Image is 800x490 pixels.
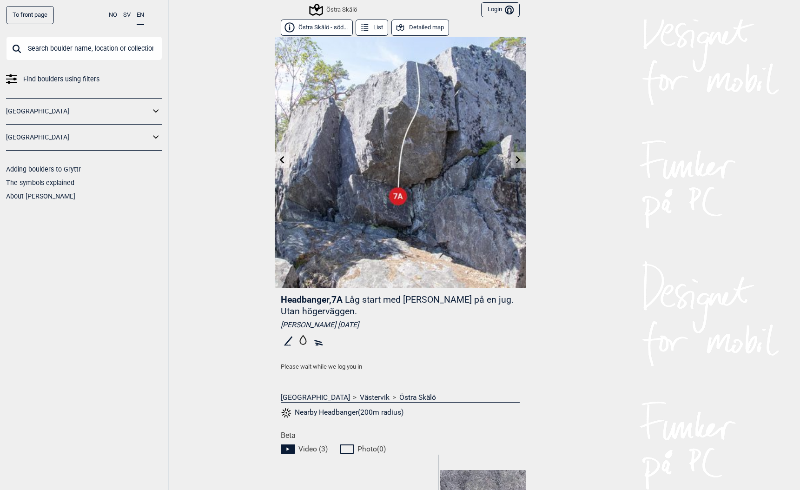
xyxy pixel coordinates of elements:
button: List [356,20,388,36]
p: Låg start med [PERSON_NAME] på en jug. Utan högerväggen. [281,294,514,317]
button: Östra Skälö - söd... [281,20,353,36]
a: [GEOGRAPHIC_DATA] [6,105,150,118]
a: Find boulders using filters [6,73,162,86]
button: Login [481,2,519,18]
a: Östra Skälö [399,393,436,402]
a: [GEOGRAPHIC_DATA] [281,393,350,402]
button: EN [137,6,144,25]
input: Search boulder name, location or collection [6,36,162,60]
span: Video ( 3 ) [298,444,328,454]
nav: > > [281,393,520,402]
span: Photo ( 0 ) [357,444,386,454]
a: The symbols explained [6,179,74,186]
button: NO [109,6,117,24]
button: Nearby Headbanger(200m radius) [281,407,404,419]
a: Adding boulders to Gryttr [6,166,81,173]
a: About [PERSON_NAME] [6,192,75,200]
div: [PERSON_NAME] [DATE] [281,320,520,330]
a: [GEOGRAPHIC_DATA] [6,131,150,144]
a: To front page [6,6,54,24]
span: Headbanger , 7A [281,294,343,305]
a: Västervik [360,393,390,402]
img: Headbanger 2308013 [275,37,526,288]
button: Detailed map [391,20,449,36]
p: Please wait while we log you in [281,362,520,371]
button: SV [123,6,131,24]
div: Östra Skälö [311,4,357,15]
span: Find boulders using filters [23,73,99,86]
